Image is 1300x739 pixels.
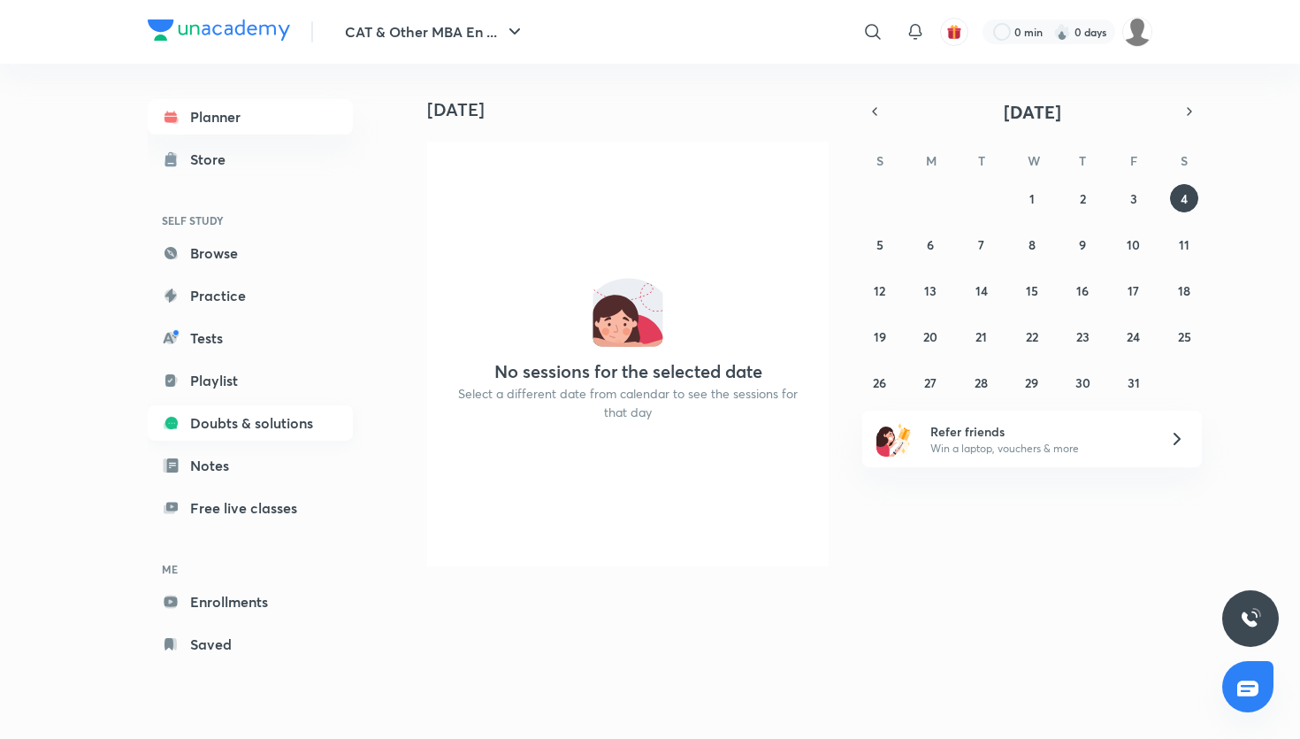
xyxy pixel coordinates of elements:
[1127,236,1140,253] abbr: October 10, 2025
[1170,230,1198,258] button: October 11, 2025
[866,368,894,396] button: October 26, 2025
[946,24,962,40] img: avatar
[978,152,985,169] abbr: Tuesday
[148,142,353,177] a: Store
[148,363,353,398] a: Playlist
[866,230,894,258] button: October 5, 2025
[148,205,353,235] h6: SELF STUDY
[1120,184,1148,212] button: October 3, 2025
[1128,282,1139,299] abbr: October 17, 2025
[448,384,807,421] p: Select a different date from calendar to see the sessions for that day
[1018,322,1046,350] button: October 22, 2025
[1018,276,1046,304] button: October 15, 2025
[1079,152,1086,169] abbr: Thursday
[940,18,968,46] button: avatar
[148,405,353,441] a: Doubts & solutions
[923,328,937,345] abbr: October 20, 2025
[1068,184,1097,212] button: October 2, 2025
[874,282,885,299] abbr: October 12, 2025
[1120,276,1148,304] button: October 17, 2025
[887,99,1177,124] button: [DATE]
[1028,152,1040,169] abbr: Wednesday
[876,152,883,169] abbr: Sunday
[1240,608,1261,629] img: ttu
[1068,230,1097,258] button: October 9, 2025
[927,236,934,253] abbr: October 6, 2025
[1076,328,1090,345] abbr: October 23, 2025
[1120,368,1148,396] button: October 31, 2025
[1026,328,1038,345] abbr: October 22, 2025
[1080,190,1086,207] abbr: October 2, 2025
[1004,100,1061,124] span: [DATE]
[924,374,937,391] abbr: October 27, 2025
[1068,368,1097,396] button: October 30, 2025
[1178,328,1191,345] abbr: October 25, 2025
[1170,322,1198,350] button: October 25, 2025
[1029,236,1036,253] abbr: October 8, 2025
[1068,276,1097,304] button: October 16, 2025
[148,584,353,620] a: Enrollments
[334,14,536,50] button: CAT & Other MBA En ...
[1178,282,1190,299] abbr: October 18, 2025
[148,278,353,313] a: Practice
[1122,17,1152,47] img: adi biradar
[1130,152,1137,169] abbr: Friday
[148,627,353,662] a: Saved
[190,149,236,170] div: Store
[593,276,663,347] img: No events
[148,490,353,526] a: Free live classes
[866,276,894,304] button: October 12, 2025
[1068,322,1097,350] button: October 23, 2025
[967,368,996,396] button: October 28, 2025
[876,421,912,457] img: referral
[494,361,762,382] h4: No sessions for the selected date
[1053,23,1071,41] img: streak
[873,374,886,391] abbr: October 26, 2025
[926,152,937,169] abbr: Monday
[148,320,353,356] a: Tests
[1026,282,1038,299] abbr: October 15, 2025
[1181,152,1188,169] abbr: Saturday
[1079,236,1086,253] abbr: October 9, 2025
[967,322,996,350] button: October 21, 2025
[148,448,353,483] a: Notes
[427,99,843,120] h4: [DATE]
[1018,368,1046,396] button: October 29, 2025
[1179,236,1189,253] abbr: October 11, 2025
[148,99,353,135] a: Planner
[1170,184,1198,212] button: October 4, 2025
[978,236,984,253] abbr: October 7, 2025
[916,276,944,304] button: October 13, 2025
[967,276,996,304] button: October 14, 2025
[975,328,987,345] abbr: October 21, 2025
[1120,230,1148,258] button: October 10, 2025
[1130,190,1137,207] abbr: October 3, 2025
[930,441,1148,457] p: Win a laptop, vouchers & more
[975,282,988,299] abbr: October 14, 2025
[975,374,988,391] abbr: October 28, 2025
[874,328,886,345] abbr: October 19, 2025
[1025,374,1038,391] abbr: October 29, 2025
[866,322,894,350] button: October 19, 2025
[148,554,353,584] h6: ME
[1128,374,1140,391] abbr: October 31, 2025
[1120,322,1148,350] button: October 24, 2025
[930,422,1148,441] h6: Refer friends
[924,282,937,299] abbr: October 13, 2025
[1029,190,1035,207] abbr: October 1, 2025
[916,368,944,396] button: October 27, 2025
[916,230,944,258] button: October 6, 2025
[916,322,944,350] button: October 20, 2025
[1075,374,1090,391] abbr: October 30, 2025
[1127,328,1140,345] abbr: October 24, 2025
[1170,276,1198,304] button: October 18, 2025
[876,236,883,253] abbr: October 5, 2025
[1181,190,1188,207] abbr: October 4, 2025
[1018,184,1046,212] button: October 1, 2025
[148,19,290,45] a: Company Logo
[1076,282,1089,299] abbr: October 16, 2025
[148,235,353,271] a: Browse
[1018,230,1046,258] button: October 8, 2025
[967,230,996,258] button: October 7, 2025
[148,19,290,41] img: Company Logo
